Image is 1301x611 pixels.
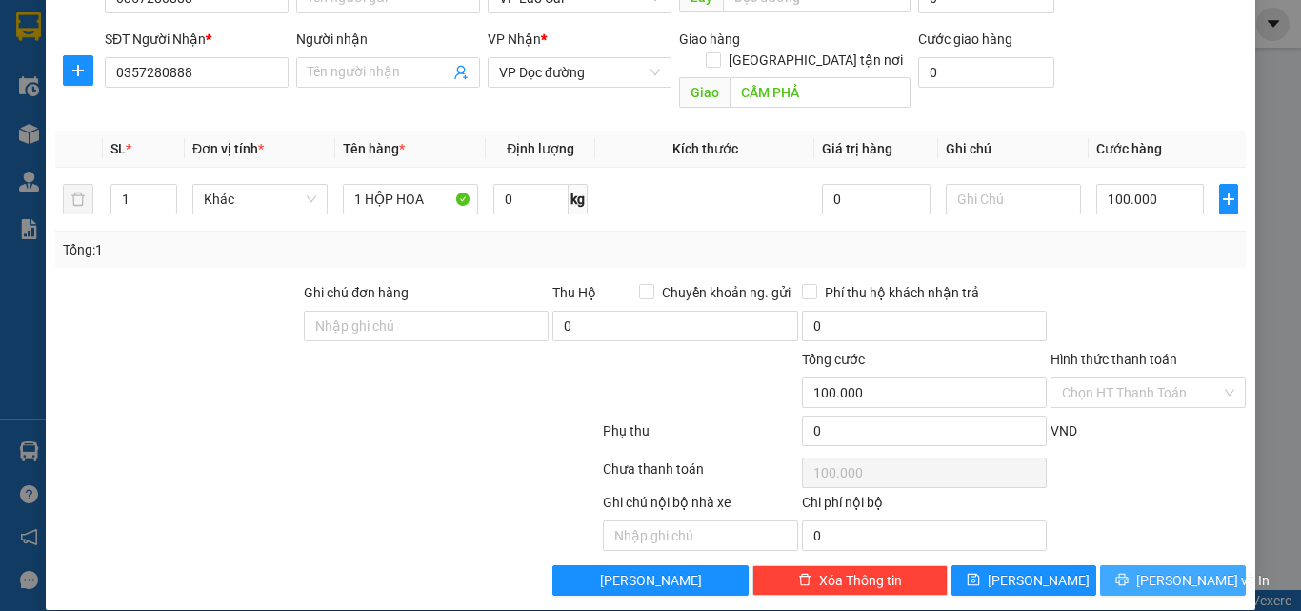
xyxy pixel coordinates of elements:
[679,77,730,108] span: Giao
[603,520,798,551] input: Nhập ghi chú
[343,141,405,156] span: Tên hàng
[507,141,574,156] span: Định lượng
[569,184,588,214] span: kg
[951,565,1097,596] button: save[PERSON_NAME]
[453,65,469,80] span: user-add
[654,282,798,303] span: Chuyển khoản ng. gửi
[10,72,191,106] strong: 024 3236 3236 -
[20,10,179,51] strong: Công ty TNHH Phúc Xuyên
[679,31,740,47] span: Giao hàng
[1220,192,1237,207] span: plus
[63,239,504,260] div: Tổng: 1
[817,282,987,303] span: Phí thu hộ khách nhận trả
[918,57,1054,88] input: Cước giao hàng
[822,141,892,156] span: Giá trị hàng
[499,58,660,87] span: VP Dọc đường
[600,570,702,591] span: [PERSON_NAME]
[296,29,480,50] div: Người nhận
[63,184,93,214] button: delete
[988,570,1090,591] span: [PERSON_NAME]
[967,573,980,588] span: save
[105,29,289,50] div: SĐT Người Nhận
[672,141,738,156] span: Kích thước
[304,311,549,341] input: Ghi chú đơn hàng
[1051,423,1077,438] span: VND
[204,185,316,214] span: Khác
[64,63,92,78] span: plus
[721,50,911,71] span: [GEOGRAPHIC_DATA] tận nơi
[17,128,183,178] span: Gửi hàng Hạ Long: Hotline:
[552,565,748,596] button: [PERSON_NAME]
[552,285,596,300] span: Thu Hộ
[802,352,865,367] span: Tổng cước
[822,184,930,214] input: 0
[802,492,1047,520] div: Chi phí nội bộ
[603,492,798,520] div: Ghi chú nội bộ nhà xe
[819,570,902,591] span: Xóa Thông tin
[752,565,948,596] button: deleteXóa Thông tin
[9,55,191,123] span: Gửi hàng [GEOGRAPHIC_DATA]: Hotline:
[192,141,264,156] span: Đơn vị tính
[110,141,126,156] span: SL
[1136,570,1270,591] span: [PERSON_NAME] và In
[343,184,478,214] input: VD: Bàn, Ghế
[1100,565,1246,596] button: printer[PERSON_NAME] và In
[304,285,409,300] label: Ghi chú đơn hàng
[63,55,93,86] button: plus
[1051,352,1177,367] label: Hình thức thanh toán
[798,573,811,588] span: delete
[488,31,541,47] span: VP Nhận
[1115,573,1129,588] span: printer
[40,90,190,123] strong: 0888 827 827 - 0848 827 827
[730,77,911,108] input: Dọc đường
[1219,184,1238,214] button: plus
[601,420,800,454] div: Phụ thu
[938,131,1089,168] th: Ghi chú
[946,184,1081,214] input: Ghi Chú
[1096,141,1162,156] span: Cước hàng
[601,458,800,492] div: Chưa thanh toán
[918,31,1012,47] label: Cước giao hàng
